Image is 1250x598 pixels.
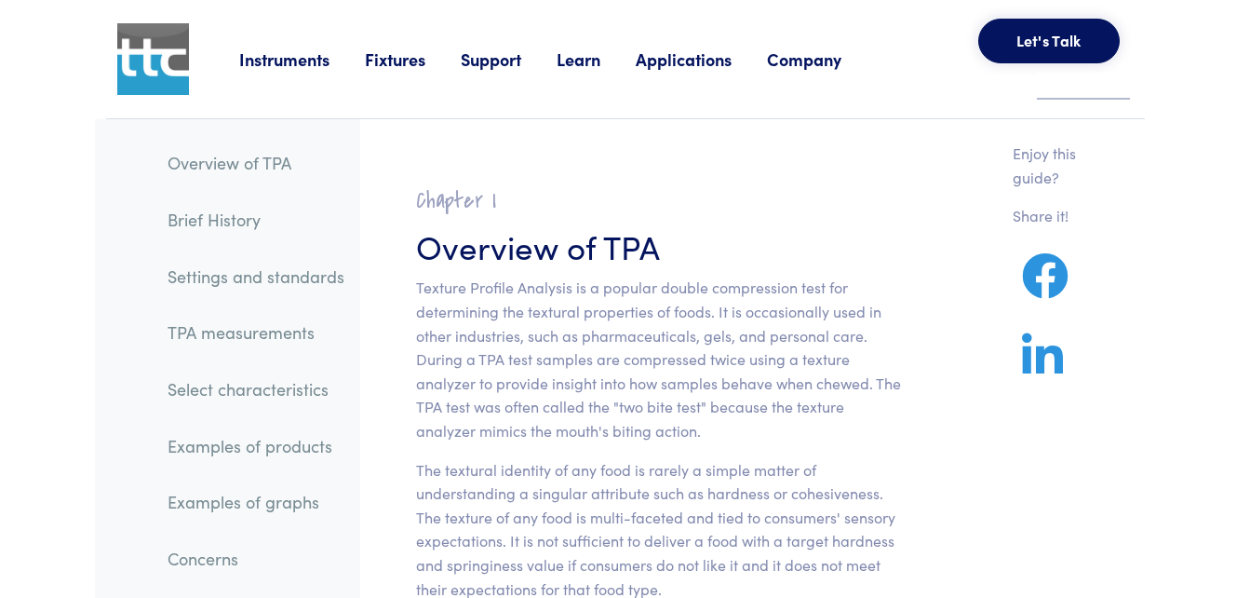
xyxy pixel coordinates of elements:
a: Applications [636,48,767,71]
h2: Chapter I [416,186,901,215]
a: Share on LinkedIn [1013,355,1072,378]
a: Concerns [153,537,359,580]
a: Fixtures [365,48,461,71]
a: Learn [557,48,636,71]
p: Texture Profile Analysis is a popular double compression test for determining the textural proper... [416,276,901,442]
button: Let's Talk [978,19,1120,63]
h3: Overview of TPA [416,223,901,268]
p: Share it! [1013,204,1100,228]
a: Examples of graphs [153,481,359,523]
a: Company [767,48,877,71]
a: Select characteristics [153,368,359,411]
a: Settings and standards [153,255,359,298]
a: Brief History [153,198,359,241]
a: Support [461,48,557,71]
a: TPA measurements [153,311,359,354]
a: Overview of TPA [153,142,359,184]
a: Instruments [239,48,365,71]
a: Examples of products [153,425,359,468]
p: Enjoy this guide? [1013,142,1100,189]
img: ttc_logo_1x1_v1.0.png [117,23,189,95]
